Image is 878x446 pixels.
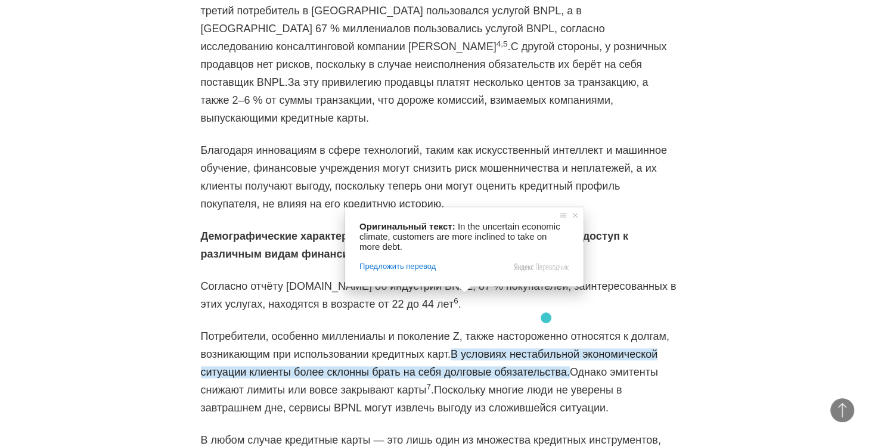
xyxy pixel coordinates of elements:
ya-tr-span: 7 [426,382,431,391]
span: Оригинальный текст: [359,221,455,231]
ya-tr-span: Демографические характеристики клиентов: более молодой возраст и доступ к различным видам финанси... [201,230,628,260]
ya-tr-span: За эту привилегию продавцы платят несколько центов за транзакцию, а также 2–6 % от суммы транзакц... [201,76,649,124]
ya-tr-span: Потребители, особенно миллениалы и поколение Z, также настороженно относятся к долгам, возникающи... [201,330,669,360]
span: Предложить перевод [359,261,436,272]
span: In the uncertain economic climate, customers are more inclined to take on more debt. [359,221,563,252]
ya-tr-span: Благодаря инновациям в сфере технологий, таким как искусственный интеллект и машинное обучение, ф... [201,144,667,210]
ya-tr-span: 6 [454,296,458,305]
ya-tr-span: 4,5 [497,39,508,48]
ya-tr-span: Согласно отчёту [DOMAIN_NAME] об индустрии BNPL, 87 % покупателей, заинтересованных в этих услуга... [201,280,677,310]
ya-tr-span: . [431,384,434,396]
ya-tr-span: . [458,298,461,310]
ya-tr-span: С другой стороны, у розничных продавцов нет рисков, поскольку в случае неисполнения обязательств ... [201,41,667,88]
ya-tr-span: . [508,41,511,52]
